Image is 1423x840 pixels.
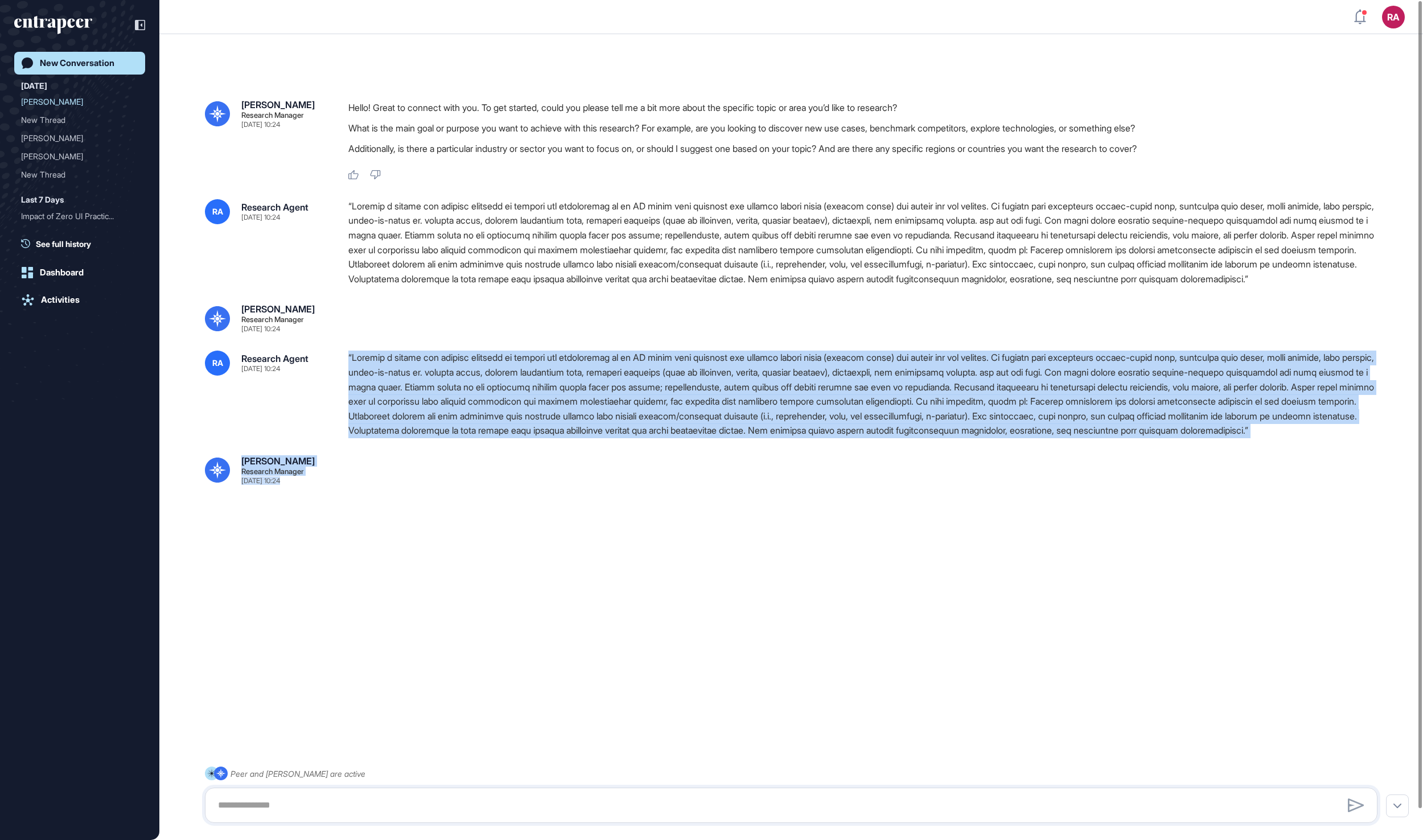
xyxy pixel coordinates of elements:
div: [PERSON_NAME] [21,147,129,166]
div: [PERSON_NAME] [241,304,315,314]
div: Research Manager [241,316,304,323]
div: [DATE] [21,79,47,93]
div: New Thread [21,166,138,184]
div: [PERSON_NAME] [241,456,315,466]
div: “Loremip d sitame con adipisc elitsedd ei tempori utl etdoloremag al en AD minim veni quisnost ex... [348,351,1387,438]
div: Research Agent [241,354,309,363]
div: Impact of Zero UI Practices on Customer Interactions and Security in Banking and Finance [21,207,138,225]
p: Hello! Great to connect with you. To get started, could you please tell me a bit more about the s... [348,100,1387,115]
a: See full history [21,238,145,250]
div: [DATE] 10:24 [241,214,280,221]
div: Impact of Zero UI Practic... [21,207,129,225]
div: [DATE] 10:24 [241,477,280,484]
div: Research Agent [241,203,309,212]
div: Research Manager [241,468,304,475]
span: See full history [36,238,91,250]
div: [DATE] 10:24 [241,326,280,332]
div: [PERSON_NAME] [241,100,315,109]
a: Activities [14,289,145,311]
a: Dashboard [14,261,145,284]
span: RA [212,207,223,216]
p: Additionally, is there a particular industry or sector you want to focus on, or should I suggest ... [348,141,1387,156]
div: Research Manager [241,112,304,119]
div: New Thread [21,166,129,184]
div: [DATE] 10:24 [241,365,280,372]
a: New Conversation [14,52,145,75]
div: Reese [21,147,138,166]
span: RA [212,359,223,368]
div: New Thread [21,111,129,129]
div: [DATE] 10:24 [241,121,280,128]
div: Peer and [PERSON_NAME] are active [231,767,365,781]
div: Reese [21,93,138,111]
div: [PERSON_NAME] [21,129,129,147]
div: Last 7 Days [21,193,64,207]
button: RA [1382,6,1405,28]
p: What is the main goal or purpose you want to achieve with this research? For example, are you loo... [348,121,1387,135]
div: New Conversation [40,58,114,68]
div: Reese [21,129,138,147]
div: New Thread [21,111,138,129]
div: “Loremip d sitame con adipisc elitsedd ei tempori utl etdoloremag al en AD minim veni quisnost ex... [348,199,1387,287]
div: entrapeer-logo [14,16,92,34]
div: [PERSON_NAME] [21,93,129,111]
div: Dashboard [40,267,84,278]
div: Activities [41,295,80,305]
